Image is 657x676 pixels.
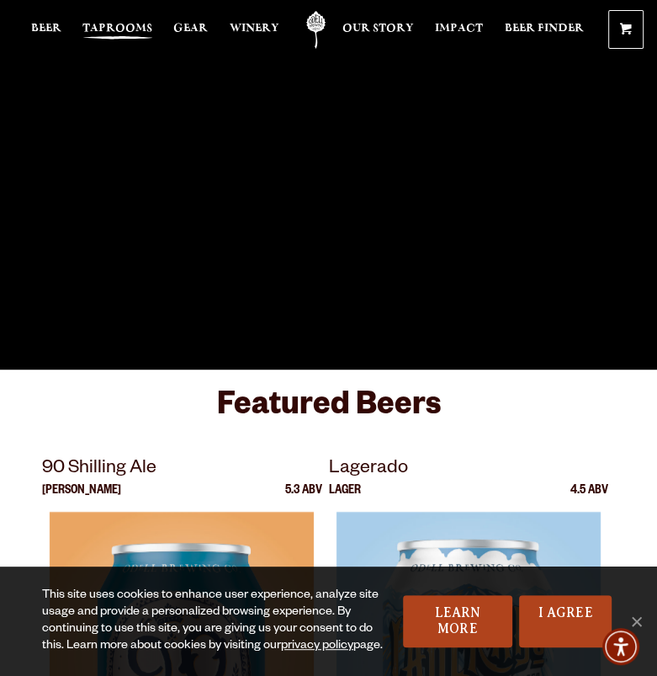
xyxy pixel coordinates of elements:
a: Beer Finder [504,11,583,49]
span: No [628,613,644,630]
a: Odell Home [294,11,336,49]
a: Impact [435,11,483,49]
span: Beer [31,22,61,35]
p: Lagerado [329,455,609,485]
h3: Featured Beers [42,386,615,438]
span: Beer Finder [504,22,583,35]
span: Winery [230,22,279,35]
p: 4.5 ABV [570,485,608,512]
p: Lager [329,485,361,512]
a: Learn More [403,595,512,647]
a: privacy policy [281,640,353,653]
span: Taprooms [82,22,152,35]
a: Winery [230,11,279,49]
a: Taprooms [82,11,152,49]
a: Beer [31,11,61,49]
a: I Agree [519,595,612,647]
a: Gear [173,11,208,49]
span: Our Story [342,22,414,35]
p: [PERSON_NAME] [42,485,121,512]
span: Impact [435,22,483,35]
a: Our Story [342,11,414,49]
div: Accessibility Menu [602,628,639,665]
p: 5.3 ABV [285,485,322,512]
span: Gear [173,22,208,35]
p: 90 Shilling Ale [42,455,322,485]
div: This site uses cookies to enhance user experience, analyze site usage and provide a personalized ... [42,588,386,655]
